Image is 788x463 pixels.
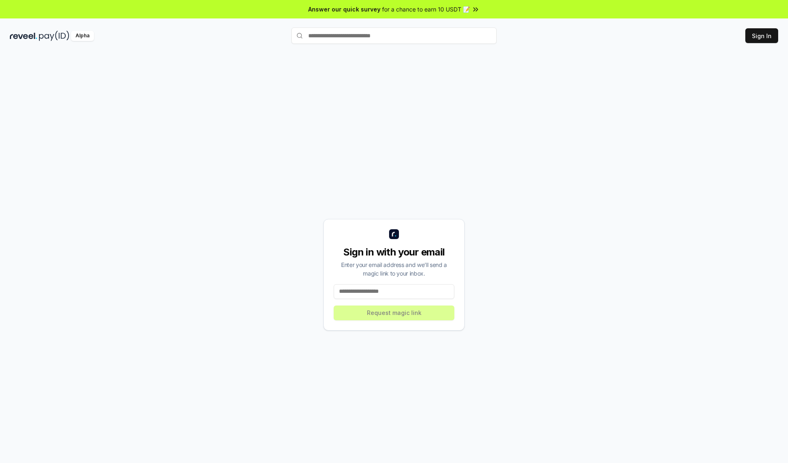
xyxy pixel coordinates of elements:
img: pay_id [39,31,69,41]
img: reveel_dark [10,31,37,41]
div: Enter your email address and we’ll send a magic link to your inbox. [334,260,454,278]
span: Answer our quick survey [308,5,380,14]
span: for a chance to earn 10 USDT 📝 [382,5,470,14]
button: Sign In [745,28,778,43]
img: logo_small [389,229,399,239]
div: Sign in with your email [334,246,454,259]
div: Alpha [71,31,94,41]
